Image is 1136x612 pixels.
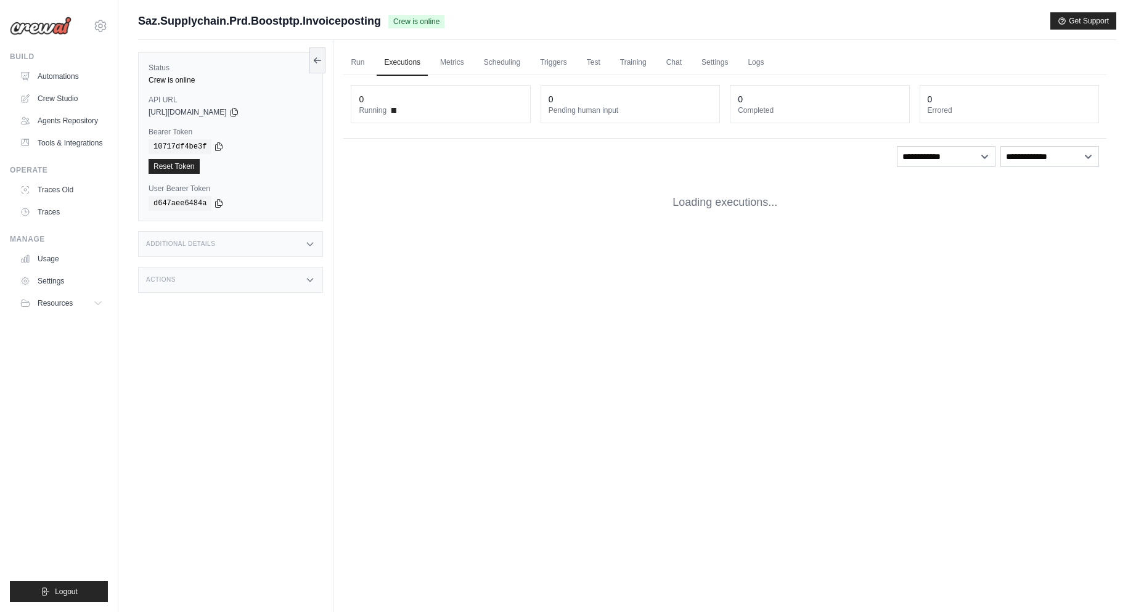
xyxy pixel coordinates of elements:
[549,105,712,115] dt: Pending human input
[149,184,313,194] label: User Bearer Token
[149,159,200,174] a: Reset Token
[533,50,574,76] a: Triggers
[55,587,78,597] span: Logout
[1074,553,1136,612] div: Widget de chat
[149,63,313,73] label: Status
[149,196,211,211] code: d647aee6484a
[694,50,735,76] a: Settings
[149,139,211,154] code: 10717df4be3f
[15,180,108,200] a: Traces Old
[15,67,108,86] a: Automations
[549,93,554,105] div: 0
[359,105,386,115] span: Running
[740,50,771,76] a: Logs
[38,298,73,308] span: Resources
[343,174,1106,231] div: Loading executions...
[10,52,108,62] div: Build
[433,50,472,76] a: Metrics
[579,50,608,76] a: Test
[15,111,108,131] a: Agents Repository
[359,93,364,105] div: 0
[15,202,108,222] a: Traces
[10,581,108,602] button: Logout
[476,50,528,76] a: Scheduling
[738,105,901,115] dt: Completed
[15,293,108,313] button: Resources
[15,133,108,153] a: Tools & Integrations
[149,107,227,117] span: [URL][DOMAIN_NAME]
[613,50,654,76] a: Training
[928,105,1091,115] dt: Errored
[146,276,176,284] h3: Actions
[377,50,428,76] a: Executions
[10,165,108,175] div: Operate
[15,89,108,108] a: Crew Studio
[149,127,313,137] label: Bearer Token
[1050,12,1116,30] button: Get Support
[146,240,215,248] h3: Additional Details
[388,15,444,28] span: Crew is online
[10,17,72,35] img: Logo
[659,50,689,76] a: Chat
[343,50,372,76] a: Run
[928,93,933,105] div: 0
[15,249,108,269] a: Usage
[138,12,381,30] span: Saz.Supplychain.Prd.Boostptp.Invoiceposting
[1074,553,1136,612] iframe: Chat Widget
[15,271,108,291] a: Settings
[149,75,313,85] div: Crew is online
[738,93,743,105] div: 0
[10,234,108,244] div: Manage
[149,95,313,105] label: API URL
